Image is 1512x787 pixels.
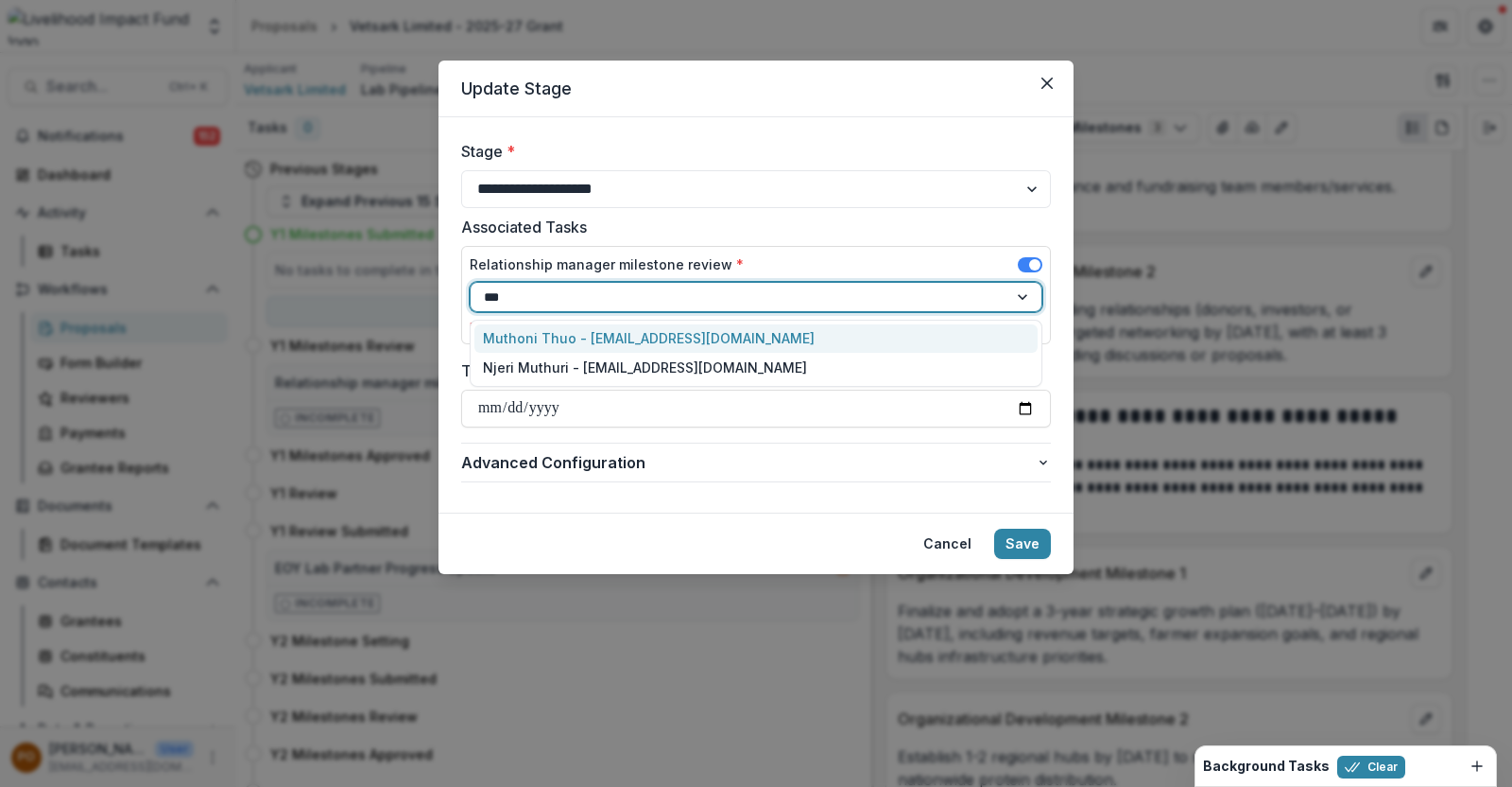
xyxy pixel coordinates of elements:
button: Close [1032,68,1062,98]
button: Save [994,529,1051,559]
header: Update Stage [438,61,1074,117]
label: Relationship manager milestone review [470,254,744,274]
button: Dismiss [1466,755,1488,778]
button: Clear [1337,756,1405,778]
label: Stage [461,140,1039,163]
button: Cancel [912,529,983,559]
div: Muthoni Thuo - [EMAIL_ADDRESS][DOMAIN_NAME] [474,324,1038,354]
h2: Background Tasks [1203,759,1330,775]
span: Advanced Configuration [461,451,1036,474]
label: Task Due Date [461,359,1039,382]
button: Advanced Configuration [461,444,1051,481]
label: Associated Tasks [461,216,1039,238]
div: Njeri Muthuri - [EMAIL_ADDRESS][DOMAIN_NAME] [474,353,1038,382]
